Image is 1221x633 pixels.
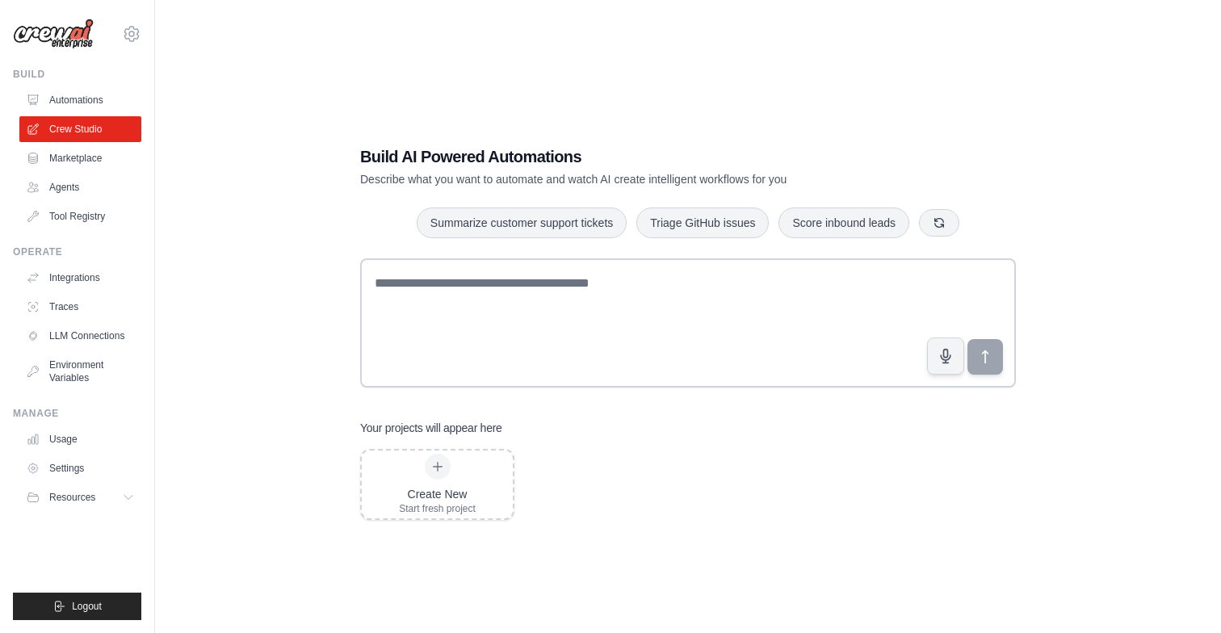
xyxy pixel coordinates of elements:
[13,245,141,258] div: Operate
[19,484,141,510] button: Resources
[13,593,141,620] button: Logout
[19,265,141,291] a: Integrations
[13,68,141,81] div: Build
[360,171,903,187] p: Describe what you want to automate and watch AI create intelligent workflows for you
[19,352,141,391] a: Environment Variables
[399,486,476,502] div: Create New
[72,600,102,613] span: Logout
[19,203,141,229] a: Tool Registry
[636,208,769,238] button: Triage GitHub issues
[13,407,141,420] div: Manage
[19,294,141,320] a: Traces
[49,491,95,504] span: Resources
[417,208,627,238] button: Summarize customer support tickets
[919,209,959,237] button: Get new suggestions
[778,208,909,238] button: Score inbound leads
[19,116,141,142] a: Crew Studio
[360,420,502,436] h3: Your projects will appear here
[927,337,964,375] button: Click to speak your automation idea
[19,426,141,452] a: Usage
[19,323,141,349] a: LLM Connections
[360,145,903,168] h1: Build AI Powered Automations
[19,145,141,171] a: Marketplace
[19,174,141,200] a: Agents
[19,455,141,481] a: Settings
[399,502,476,515] div: Start fresh project
[19,87,141,113] a: Automations
[13,19,94,49] img: Logo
